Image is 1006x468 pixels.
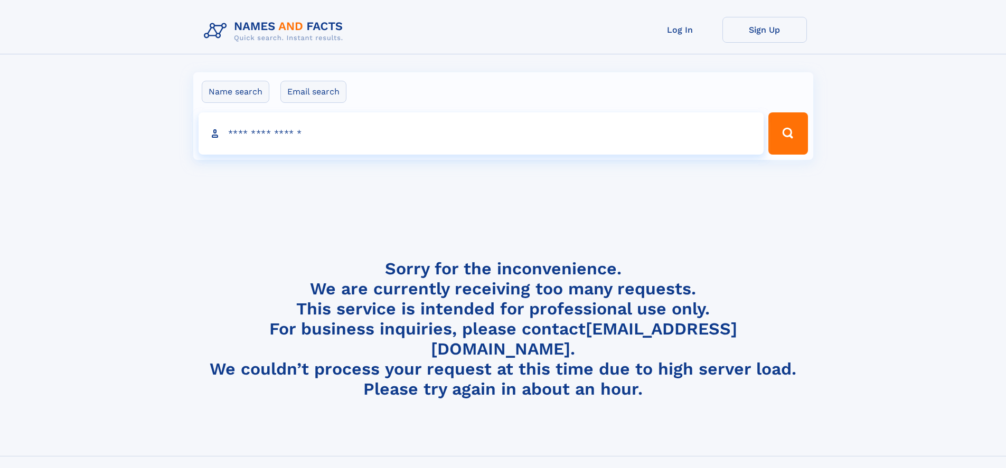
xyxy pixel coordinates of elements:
[202,81,269,103] label: Name search
[722,17,807,43] a: Sign Up
[199,112,764,155] input: search input
[280,81,346,103] label: Email search
[768,112,807,155] button: Search Button
[200,259,807,399] h4: Sorry for the inconvenience. We are currently receiving too many requests. This service is intend...
[200,17,352,45] img: Logo Names and Facts
[638,17,722,43] a: Log In
[431,319,737,359] a: [EMAIL_ADDRESS][DOMAIN_NAME]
